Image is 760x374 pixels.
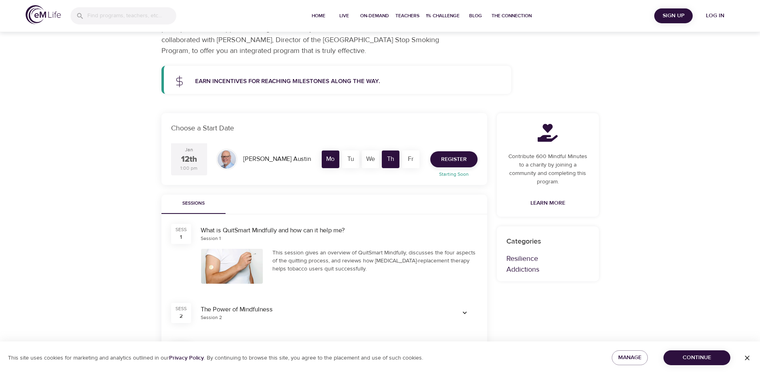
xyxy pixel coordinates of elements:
[201,235,221,242] div: Session 1
[175,305,187,312] div: SESS
[195,77,502,86] p: Earn incentives for reaching milestones along the way.
[402,150,419,168] div: Fr
[201,305,442,314] div: The Power of Mindfulness
[530,198,565,208] span: Learn More
[362,150,379,168] div: We
[360,12,389,20] span: On-Demand
[169,354,204,362] a: Privacy Policy
[395,12,419,20] span: Teachers
[87,7,176,24] input: Find programs, teachers, etc...
[527,196,568,211] a: Learn More
[171,123,478,134] p: Choose a Start Date
[322,150,339,168] div: Mo
[506,253,589,264] p: Resilience
[185,146,193,153] div: Jan
[506,152,589,186] p: Contribute 600 Mindful Minutes to a charity by joining a community and completing this program.
[618,353,641,363] span: Manage
[179,312,183,320] div: 2
[309,12,328,20] span: Home
[180,165,198,172] div: 1:00 pm
[342,150,359,168] div: Tu
[181,154,197,165] div: 12th
[612,350,648,365] button: Manage
[382,150,399,168] div: Th
[696,8,734,23] button: Log in
[161,13,462,56] p: eMindful's QuitSmart Mindfully program has repeatedly demonstrated that over 40% of participants ...
[492,12,532,20] span: The Connection
[506,264,589,275] p: Addictions
[654,8,693,23] button: Sign Up
[201,314,222,321] div: Session 2
[166,199,221,208] span: Sessions
[657,11,689,21] span: Sign Up
[441,154,467,165] span: Register
[175,226,187,233] div: SESS
[425,171,482,178] p: Starting Soon
[201,226,478,235] div: What is QuitSmart Mindfully and how can it help me?
[670,353,724,363] span: Continue
[426,12,460,20] span: 1% Challenge
[180,233,182,241] div: 1
[335,12,354,20] span: Live
[699,11,731,21] span: Log in
[26,5,61,24] img: logo
[506,236,589,247] p: Categories
[663,350,730,365] button: Continue
[430,151,478,167] button: Register
[466,12,485,20] span: Blog
[240,151,314,167] div: [PERSON_NAME] Austin
[272,249,478,273] div: This session gives an overview of QuitSmart Mindfully, discusses the four aspects of the quitting...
